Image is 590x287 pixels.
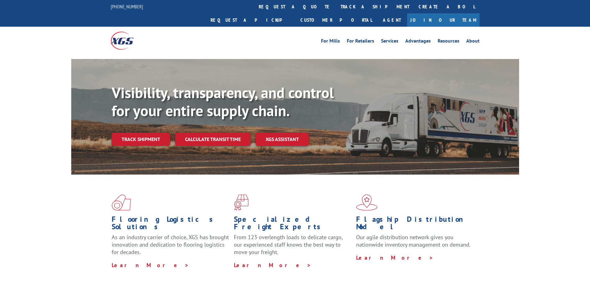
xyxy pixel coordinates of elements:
a: Request a pickup [206,13,296,27]
a: Calculate transit time [175,133,251,146]
img: xgs-icon-total-supply-chain-intelligence-red [112,194,131,211]
a: Learn More > [356,254,434,261]
a: Learn More > [112,262,189,269]
h1: Flagship Distribution Model [356,216,474,234]
img: xgs-icon-focused-on-flooring-red [234,194,249,211]
a: Services [381,39,398,45]
span: As an industry carrier of choice, XGS has brought innovation and dedication to flooring logistics... [112,234,229,256]
a: Learn More > [234,262,311,269]
a: Resources [438,39,459,45]
p: From 123 overlength loads to delicate cargo, our experienced staff knows the best way to move you... [234,234,351,261]
a: [PHONE_NUMBER] [111,3,143,10]
a: About [466,39,480,45]
img: xgs-icon-flagship-distribution-model-red [356,194,378,211]
a: Join Our Team [407,13,480,27]
a: Advantages [405,39,431,45]
h1: Specialized Freight Experts [234,216,351,234]
b: Visibility, transparency, and control for your entire supply chain. [112,83,334,120]
span: Our agile distribution network gives you nationwide inventory management on demand. [356,234,471,248]
a: For Mills [321,39,340,45]
a: XGS ASSISTANT [256,133,309,146]
a: Customer Portal [296,13,377,27]
h1: Flooring Logistics Solutions [112,216,229,234]
a: For Retailers [347,39,374,45]
a: Track shipment [112,133,170,146]
a: Agent [377,13,407,27]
